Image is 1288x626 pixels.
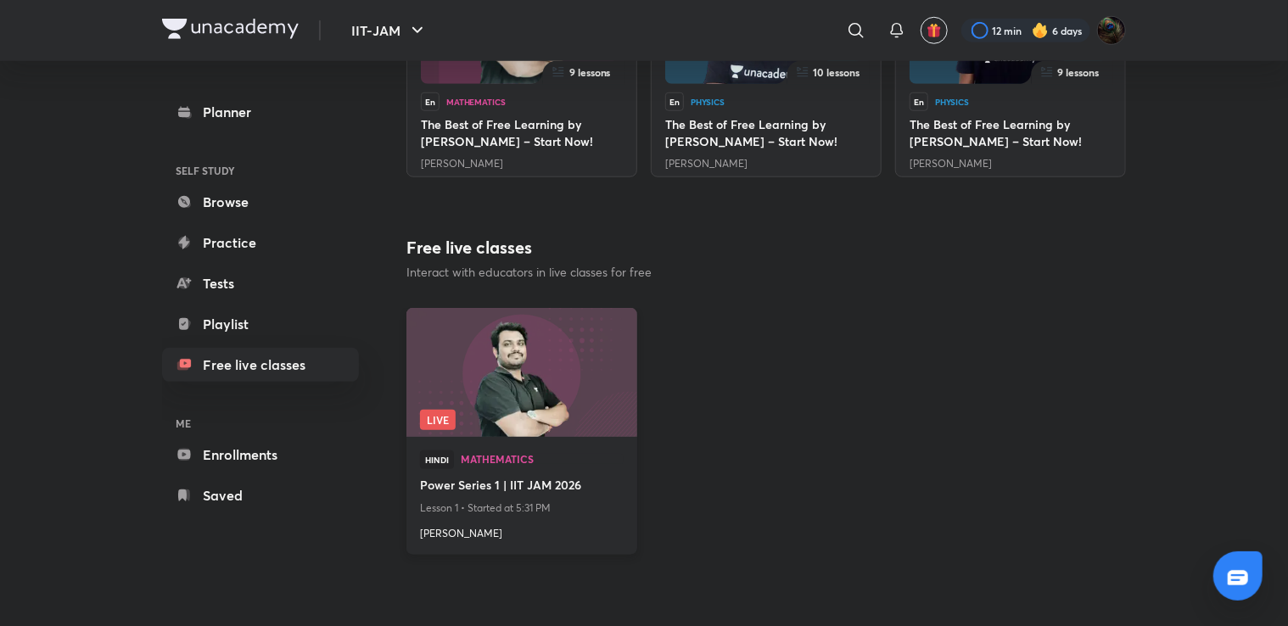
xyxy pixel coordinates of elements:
[406,308,637,437] a: new-thumbnailLive
[162,438,359,472] a: Enrollments
[910,92,928,111] span: En
[421,116,623,150] h6: The Best of Free Learning by [PERSON_NAME] – Start Now!
[421,157,503,170] a: [PERSON_NAME]
[406,235,652,260] h2: Free live classes
[446,97,506,107] div: Mathematics
[691,97,725,107] div: Physics
[1097,16,1126,45] img: Shubham Deshmukh
[665,116,867,150] h6: The Best of Free Learning by [PERSON_NAME] – Start Now!
[461,454,624,464] span: Mathematics
[162,409,359,438] h6: ME
[162,185,359,219] a: Browse
[921,17,948,44] button: avatar
[910,116,1112,150] h6: The Best of Free Learning by [PERSON_NAME] – Start Now!
[406,264,652,281] p: Interact with educators in live classes for free
[421,92,440,111] span: En
[420,497,624,519] p: Lesson 1 • Started at 5:31 PM
[162,226,359,260] a: Practice
[162,95,359,129] a: Planner
[420,476,624,497] a: Power Series 1 | IIT JAM 2026
[420,519,624,541] a: [PERSON_NAME]
[1032,22,1049,39] img: streak
[162,348,359,382] a: Free live classes
[162,19,299,43] a: Company Logo
[420,410,456,430] span: Live
[927,23,942,38] img: avatar
[162,156,359,185] h6: SELF STUDY
[665,92,684,111] span: En
[461,454,624,466] a: Mathematics
[404,306,639,438] img: new-thumbnail
[162,19,299,39] img: Company Logo
[1058,65,1100,79] span: 9 lessons
[569,65,611,79] span: 9 lessons
[162,266,359,300] a: Tests
[162,307,359,341] a: Playlist
[814,65,860,79] span: 10 lessons
[665,157,748,170] a: [PERSON_NAME]
[935,97,969,107] div: Physics
[341,14,438,48] button: IIT-JAM
[910,157,992,170] a: [PERSON_NAME]
[420,450,454,469] span: Hindi
[162,478,359,512] a: Saved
